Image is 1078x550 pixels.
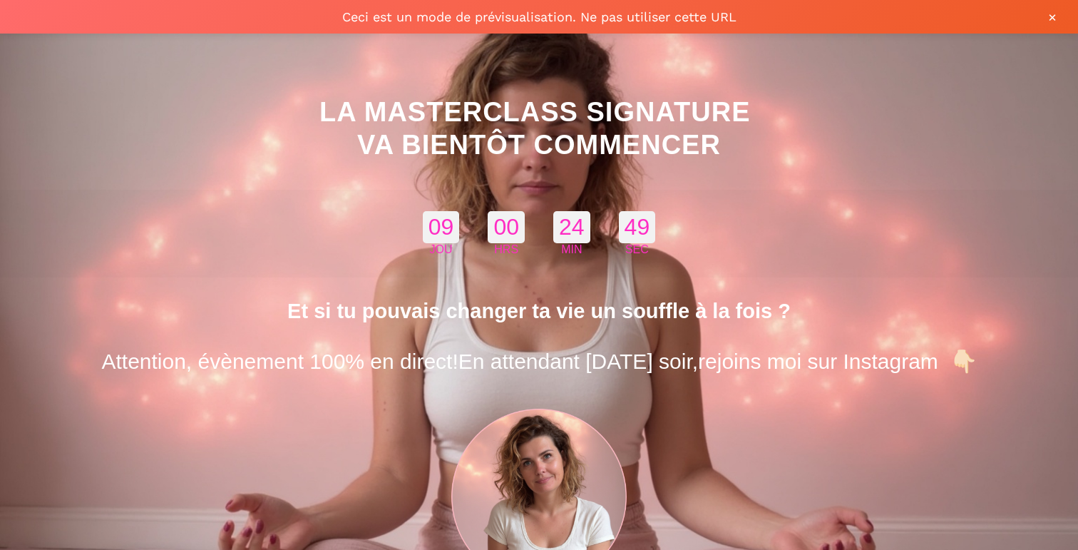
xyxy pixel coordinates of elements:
div: 49 [619,211,656,243]
b: Et si tu pouvais changer ta vie un souffle à la fois ? [287,300,791,322]
button: × [1041,6,1064,29]
span: Ceci est un mode de prévisualisation. Ne pas utiliser cette URL [14,9,1064,24]
h1: LA MASTERCLASS SIGNATURE VA BIENTÔT COMMENCER [21,89,1057,168]
div: HRS [488,243,525,256]
span: rejoins moi sur Instagram 👇🏻 [698,350,976,373]
span: En attendant [DATE] soir, [458,350,698,373]
div: 00 [488,211,525,243]
div: 24 [553,211,590,243]
div: JOU [423,243,460,256]
div: 09 [423,211,460,243]
div: SEC [619,243,656,256]
span: Attention, évènement 100% en direct! [101,350,458,373]
div: MIN [553,243,590,256]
